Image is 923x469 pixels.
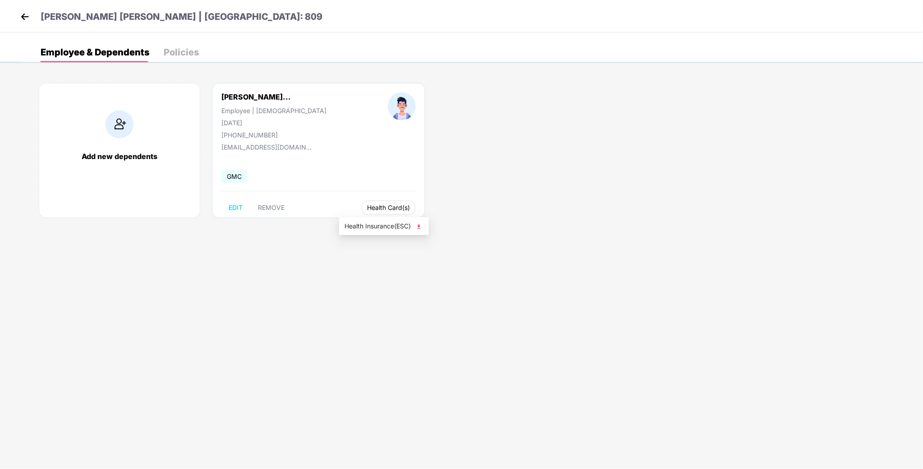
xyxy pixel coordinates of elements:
span: EDIT [229,204,243,211]
div: Add new dependents [48,152,191,161]
div: Employee & Dependents [41,48,149,57]
img: back [18,10,32,23]
div: [DATE] [221,119,326,127]
div: [PHONE_NUMBER] [221,131,326,139]
span: Health Insurance(ESC) [344,221,423,231]
img: addIcon [106,110,133,138]
div: [PERSON_NAME]... [221,92,291,101]
div: [EMAIL_ADDRESS][DOMAIN_NAME] [221,143,312,151]
button: Health Card(s) [361,200,416,215]
img: svg+xml;base64,PHN2ZyB4bWxucz0iaHR0cDovL3d3dy53My5vcmcvMjAwMC9zdmciIHhtbG5zOnhsaW5rPSJodHRwOi8vd3... [414,222,423,231]
div: Employee | [DEMOGRAPHIC_DATA] [221,107,326,114]
p: [PERSON_NAME] [PERSON_NAME] | [GEOGRAPHIC_DATA]: 809 [41,10,322,24]
div: Policies [164,48,199,57]
span: GMC [221,170,247,183]
button: EDIT [221,200,250,215]
button: REMOVE [251,200,292,215]
img: profileImage [388,92,416,120]
span: REMOVE [258,204,285,211]
span: Health Card(s) [367,205,410,210]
